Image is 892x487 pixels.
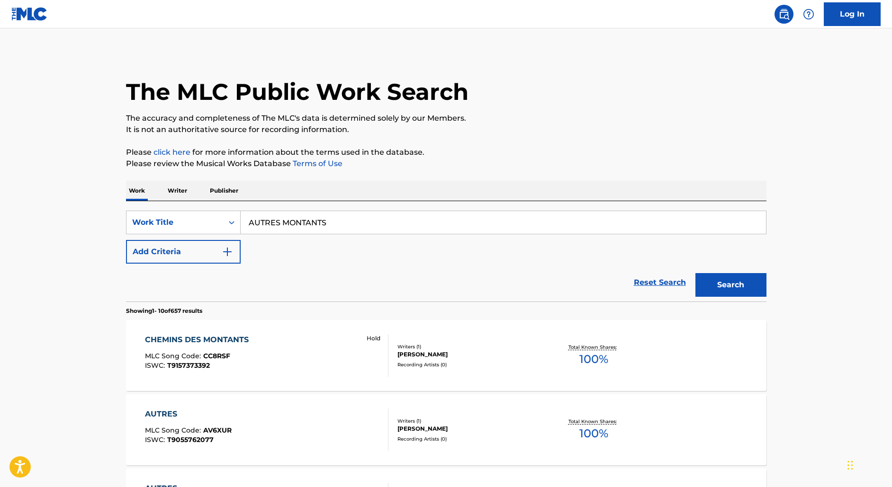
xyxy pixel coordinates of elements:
[397,417,541,425] div: Writers ( 1 )
[167,435,214,444] span: T9055762077
[167,361,210,370] span: T9157373392
[153,148,190,157] a: click here
[397,435,541,443] div: Recording Artists ( 0 )
[568,418,619,425] p: Total Known Shares:
[397,343,541,350] div: Writers ( 1 )
[203,352,230,360] span: CC8RSF
[629,272,691,293] a: Reset Search
[847,451,853,479] div: Drag
[222,246,233,257] img: 9d2ae6d4665cec9f34b9.svg
[11,7,48,21] img: MLC Logo
[126,158,766,169] p: Please review the Musical Works Database
[397,361,541,368] div: Recording Artists ( 0 )
[145,352,203,360] span: MLC Song Code :
[568,344,619,351] p: Total Known Shares:
[367,334,380,343] p: Hold
[845,442,892,487] iframe: Chat Widget
[397,425,541,433] div: [PERSON_NAME]
[126,307,202,315] p: Showing 1 - 10 of 657 results
[126,78,469,106] h1: The MLC Public Work Search
[778,9,790,20] img: search
[126,147,766,158] p: Please for more information about the terms used in the database.
[799,5,818,24] div: Help
[579,425,608,442] span: 100 %
[145,426,203,434] span: MLC Song Code :
[145,334,253,345] div: CHEMINS DES MONTANTS
[145,361,167,370] span: ISWC :
[207,181,241,201] p: Publisher
[126,211,766,301] form: Search Form
[397,350,541,359] div: [PERSON_NAME]
[291,159,342,168] a: Terms of Use
[126,320,766,391] a: CHEMINS DES MONTANTSMLC Song Code:CC8RSFISWC:T9157373392 HoldWriters (1)[PERSON_NAME]Recording Ar...
[824,2,881,26] a: Log In
[775,5,793,24] a: Public Search
[132,217,217,228] div: Work Title
[695,273,766,297] button: Search
[145,435,167,444] span: ISWC :
[165,181,190,201] p: Writer
[145,408,232,420] div: AUTRES
[126,181,148,201] p: Work
[203,426,232,434] span: AV6XUR
[579,351,608,368] span: 100 %
[126,240,241,264] button: Add Criteria
[126,113,766,124] p: The accuracy and completeness of The MLC's data is determined solely by our Members.
[126,124,766,135] p: It is not an authoritative source for recording information.
[126,394,766,465] a: AUTRESMLC Song Code:AV6XURISWC:T9055762077Writers (1)[PERSON_NAME]Recording Artists (0)Total Know...
[803,9,814,20] img: help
